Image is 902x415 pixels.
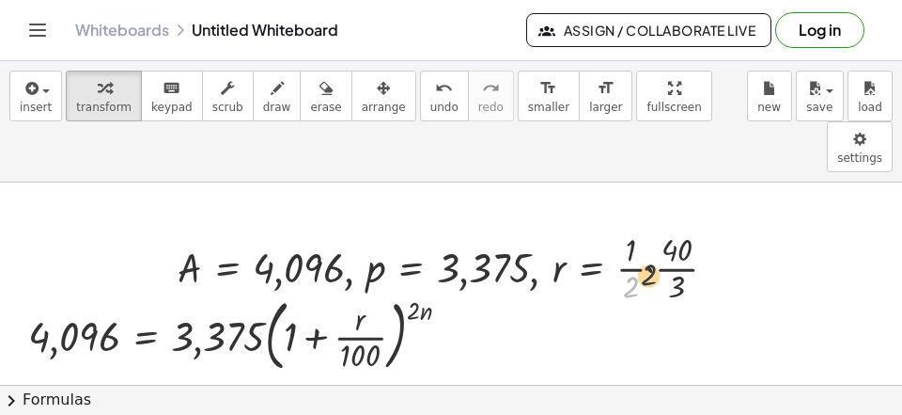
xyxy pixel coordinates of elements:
[526,13,771,47] button: Assign / Collaborate Live
[9,71,62,121] button: insert
[837,152,882,165] span: settings
[435,77,453,100] i: undo
[300,71,351,121] button: erase
[310,101,341,114] span: erase
[263,101,291,114] span: draw
[23,15,53,45] button: Toggle navigation
[430,101,459,114] span: undo
[212,101,243,114] span: scrub
[362,101,406,114] span: arrange
[636,71,711,121] button: fullscreen
[151,101,193,114] span: keypad
[482,77,500,100] i: redo
[518,71,580,121] button: format_sizesmaller
[20,101,52,114] span: insert
[75,21,169,40] a: Whiteboards
[76,101,132,114] span: transform
[848,71,893,121] button: load
[646,101,701,114] span: fullscreen
[597,77,614,100] i: format_size
[579,71,632,121] button: format_sizelarger
[141,71,203,121] button: keyboardkeypad
[539,77,557,100] i: format_size
[806,101,832,114] span: save
[589,101,622,114] span: larger
[796,71,844,121] button: save
[468,71,514,121] button: redoredo
[757,101,781,114] span: new
[542,22,755,39] span: Assign / Collaborate Live
[827,121,893,172] button: settings
[420,71,469,121] button: undoundo
[351,71,416,121] button: arrange
[163,77,180,100] i: keyboard
[202,71,254,121] button: scrub
[478,101,504,114] span: redo
[775,12,864,48] button: Log in
[747,71,792,121] button: new
[528,101,569,114] span: smaller
[858,101,882,114] span: load
[66,71,142,121] button: transform
[253,71,302,121] button: draw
